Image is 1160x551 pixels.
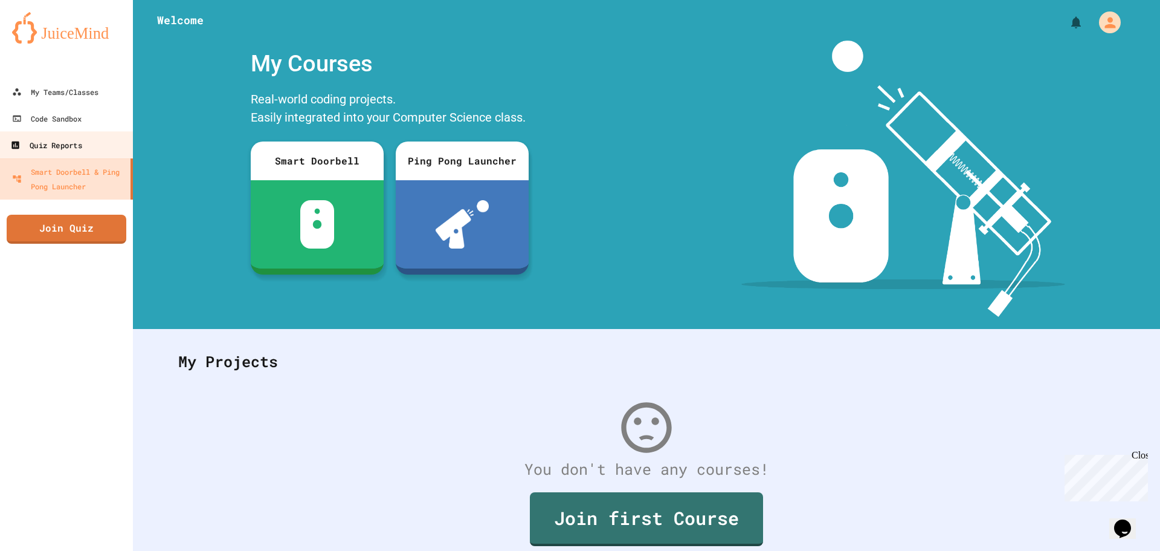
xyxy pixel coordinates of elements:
[436,200,489,249] img: ppl-with-ball.png
[245,41,535,87] div: My Courses
[396,142,529,180] div: Ping Pong Launcher
[5,5,83,77] div: Chat with us now!Close
[10,138,82,153] div: Quiz Reports
[12,85,98,99] div: My Teams/Classes
[12,12,121,44] img: logo-orange.svg
[530,492,763,546] a: Join first Course
[1086,8,1124,36] div: My Account
[1046,12,1086,33] div: My Notifications
[12,165,126,194] div: Smart Doorbell & Ping Pong Launcher
[300,200,335,249] img: sdb-white.svg
[1060,450,1148,501] iframe: chat widget
[245,87,535,132] div: Real-world coding projects. Easily integrated into your Computer Science class.
[166,458,1127,481] div: You don't have any courses!
[1109,503,1148,539] iframe: chat widget
[166,338,1127,385] div: My Projects
[7,215,126,244] a: Join Quiz
[12,111,82,126] div: Code Sandbox
[741,41,1065,317] img: banner-image-my-projects.png
[251,142,384,180] div: Smart Doorbell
